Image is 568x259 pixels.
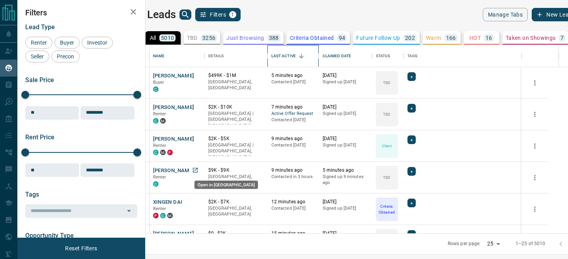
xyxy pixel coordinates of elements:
[529,77,541,89] button: more
[25,133,54,141] span: Rent Price
[271,167,315,174] p: 9 minutes ago
[153,45,165,67] div: Name
[339,35,346,41] p: 94
[323,199,368,205] p: [DATE]
[153,80,164,85] span: Buyer
[271,199,315,205] p: 12 minutes ago
[323,45,351,67] div: Claimed Date
[323,72,368,79] p: [DATE]
[448,240,481,247] p: Rows per page:
[187,35,198,41] p: TBD
[153,181,159,187] div: condos.ca
[271,72,315,79] p: 5 minutes ago
[153,104,194,111] button: [PERSON_NAME]
[290,35,334,41] p: Criteria Obtained
[376,45,390,67] div: Status
[271,142,315,148] p: Contacted [DATE]
[405,35,415,41] p: 202
[404,45,522,67] div: Tags
[28,53,47,60] span: Seller
[57,39,77,46] span: Buyer
[153,230,194,238] button: [PERSON_NAME]
[25,232,74,239] span: Opportunity Type
[410,231,413,238] span: +
[407,230,416,239] div: +
[150,35,156,41] p: All
[153,72,194,80] button: [PERSON_NAME]
[208,135,263,142] p: $2K - $5K
[486,35,492,41] p: 16
[271,174,315,180] p: Contacted in 3 hours
[194,181,258,189] div: Open in [GEOGRAPHIC_DATA]
[323,142,368,148] p: Signed up [DATE]
[323,167,368,174] p: 5 minutes ago
[208,45,224,67] div: Details
[561,35,564,41] p: 7
[204,45,267,67] div: Details
[407,45,418,67] div: Tags
[208,174,263,186] p: [GEOGRAPHIC_DATA], [GEOGRAPHIC_DATA]
[323,174,368,186] p: Signed up 9 minutes ago
[410,104,413,112] span: +
[153,206,166,211] span: Renter
[160,213,166,218] div: condos.ca
[323,205,368,212] p: Signed up [DATE]
[54,53,77,60] span: Precon
[202,35,216,41] p: 3256
[410,199,413,207] span: +
[25,76,54,84] span: Sale Price
[179,9,191,20] button: search button
[25,37,52,49] div: Renter
[149,45,204,67] div: Name
[271,117,315,123] p: Contacted [DATE]
[271,135,315,142] p: 9 minutes ago
[54,37,80,49] div: Buyer
[153,175,166,180] span: Renter
[529,172,541,184] button: more
[25,191,39,198] span: Tags
[410,73,413,81] span: +
[410,167,413,175] span: +
[208,142,263,161] p: [GEOGRAPHIC_DATA] | [GEOGRAPHIC_DATA], [GEOGRAPHIC_DATA]
[208,111,263,129] p: [GEOGRAPHIC_DATA] | [GEOGRAPHIC_DATA], [GEOGRAPHIC_DATA]
[426,35,441,41] p: Warm
[407,199,416,207] div: +
[319,45,372,67] div: Claimed Date
[269,35,279,41] p: 388
[267,45,319,67] div: Last Active
[123,205,135,216] button: Open
[60,242,102,255] button: Reset Filters
[410,136,413,144] span: +
[153,135,194,143] button: [PERSON_NAME]
[208,72,263,79] p: $499K - $1M
[469,35,481,41] p: HOT
[153,86,159,92] div: condos.ca
[84,39,110,46] span: Investor
[195,8,241,21] button: Filters1
[356,35,400,41] p: Future Follow Up
[407,104,416,113] div: +
[529,140,541,152] button: more
[153,143,166,148] span: Renter
[208,205,263,218] p: [GEOGRAPHIC_DATA], [GEOGRAPHIC_DATA]
[516,240,546,247] p: 1–25 of 5010
[407,72,416,81] div: +
[383,80,390,86] p: TBD
[323,135,368,142] p: [DATE]
[271,205,315,212] p: Contacted [DATE]
[160,118,166,124] div: mrloft.ca
[372,45,404,67] div: Status
[446,35,456,41] p: 166
[296,51,307,62] button: Sort
[226,35,264,41] p: Just Browsing
[160,150,166,155] div: mrloft.ca
[323,230,368,237] p: [DATE]
[271,104,315,111] p: 7 minutes ago
[190,165,200,175] a: Open in New Tab
[25,51,49,62] div: Seller
[383,175,390,180] p: TBD
[208,230,263,237] p: $0 - $2K
[51,51,80,62] div: Precon
[271,45,296,67] div: Last Active
[82,37,113,49] div: Investor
